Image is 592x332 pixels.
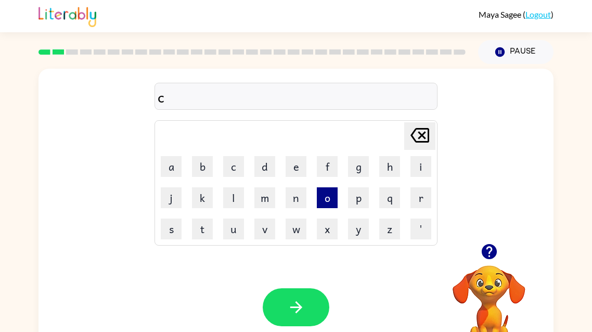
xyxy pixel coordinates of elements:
button: e [286,156,306,177]
span: Maya Sagee [479,9,523,19]
button: t [192,219,213,239]
button: j [161,187,182,208]
button: y [348,219,369,239]
img: Literably [38,4,96,27]
button: s [161,219,182,239]
button: z [379,219,400,239]
button: q [379,187,400,208]
div: c [158,86,434,108]
button: f [317,156,338,177]
button: r [410,187,431,208]
button: ' [410,219,431,239]
button: i [410,156,431,177]
button: l [223,187,244,208]
button: c [223,156,244,177]
a: Logout [525,9,551,19]
button: b [192,156,213,177]
button: h [379,156,400,177]
button: u [223,219,244,239]
button: n [286,187,306,208]
button: w [286,219,306,239]
button: d [254,156,275,177]
button: v [254,219,275,239]
button: m [254,187,275,208]
button: k [192,187,213,208]
button: o [317,187,338,208]
button: a [161,156,182,177]
button: p [348,187,369,208]
div: ( ) [479,9,554,19]
button: Pause [478,40,554,64]
button: g [348,156,369,177]
button: x [317,219,338,239]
